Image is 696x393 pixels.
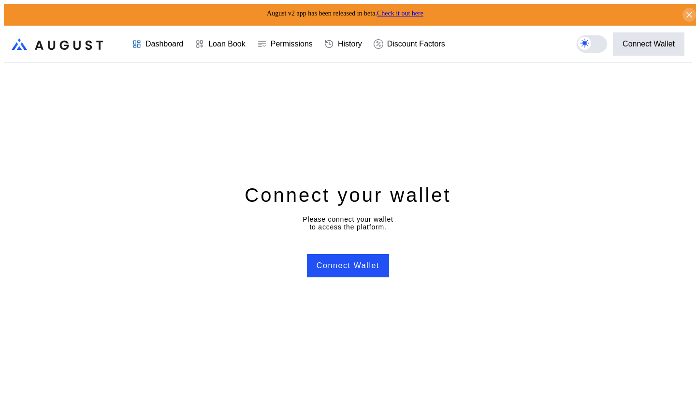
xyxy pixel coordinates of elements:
[208,40,246,48] div: Loan Book
[303,215,393,231] div: Please connect your wallet to access the platform.
[189,26,251,62] a: Loan Book
[245,182,451,208] div: Connect your wallet
[251,26,319,62] a: Permissions
[338,40,362,48] div: History
[126,26,189,62] a: Dashboard
[267,10,423,17] span: August v2 app has been released in beta.
[387,40,445,48] div: Discount Factors
[145,40,183,48] div: Dashboard
[377,10,423,17] a: Check it out here
[368,26,451,62] a: Discount Factors
[613,32,684,56] button: Connect Wallet
[307,254,389,277] button: Connect Wallet
[271,40,313,48] div: Permissions
[623,40,675,48] div: Connect Wallet
[319,26,368,62] a: History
